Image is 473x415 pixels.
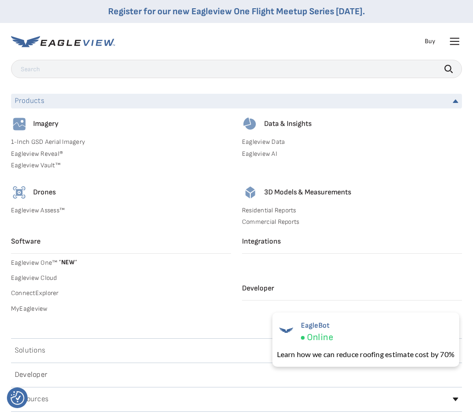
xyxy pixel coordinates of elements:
[277,321,295,340] img: EagleBot
[11,274,231,282] a: Eagleview Cloud
[264,119,311,129] h4: Data & Insights
[11,368,462,382] a: Developer
[242,138,462,146] a: Eagleview Data
[11,305,231,313] a: MyEagleview
[11,138,231,146] a: 1-Inch GSD Aerial Imagery
[264,188,351,197] h4: 3D Models & Measurements
[277,349,455,360] div: Learn how we can reduce roofing estimate cost by 70%
[15,371,47,379] h2: Developer
[11,161,231,170] a: Eagleview Vault™
[242,206,462,215] a: Residential Reports
[242,284,462,301] a: Developer
[11,150,231,158] a: Eagleview Reveal®
[15,347,45,354] h2: Solutions
[301,321,333,330] span: EagleBot
[15,396,48,403] h2: Resources
[11,391,24,405] button: Consent Preferences
[11,289,231,297] a: ConnectExplorer
[11,391,24,405] img: Revisit consent button
[33,119,58,129] h4: Imagery
[33,188,56,197] h4: Drones
[11,60,462,78] input: Search
[242,184,259,201] img: 3d-models-icon.svg
[242,150,462,158] a: Eagleview AI
[57,258,77,266] span: NEW
[11,184,28,201] img: drones-icon.svg
[242,284,462,293] h4: Developer
[11,237,231,246] h4: Software
[242,116,259,132] img: data-icon.svg
[108,6,365,17] a: Register for our new Eagleview One Flight Meetup Series [DATE].
[11,257,231,267] a: Eagleview One™ *NEW*
[11,206,231,215] a: Eagleview Assess™
[307,332,333,343] span: Online
[15,97,44,105] h2: Products
[242,237,462,246] h4: Integrations
[242,218,462,226] a: Commercial Reports
[425,37,435,45] a: Buy
[11,116,28,132] img: imagery-icon.svg
[242,237,462,254] a: Integrations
